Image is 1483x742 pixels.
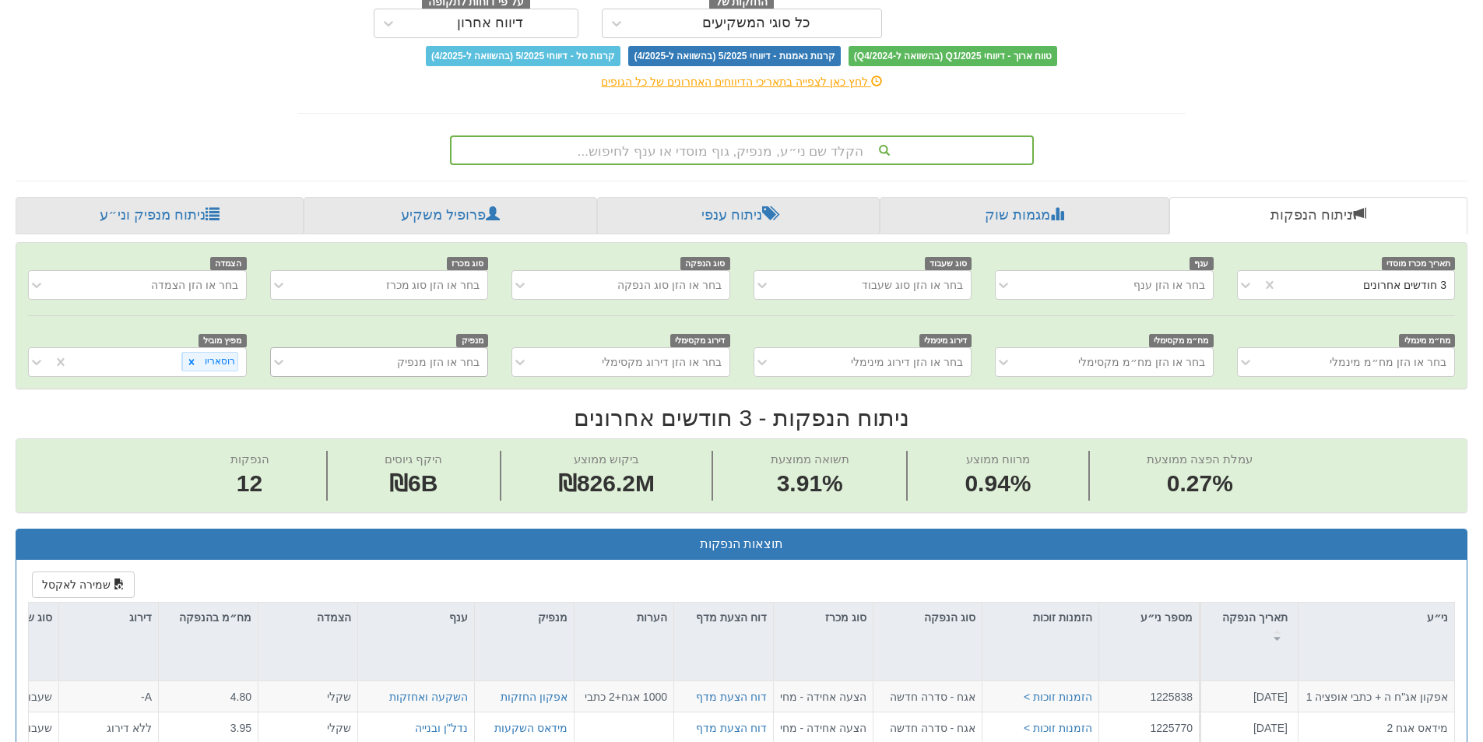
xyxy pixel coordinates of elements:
[65,719,152,735] div: ללא דירוג
[597,197,880,234] a: ניתוח ענפי
[456,334,488,347] span: מנפיק
[966,452,1030,466] span: מרווח ממוצע
[230,452,269,466] span: הנפקות
[286,74,1197,90] div: לחץ כאן לצפייה בתאריכי הדיווחים האחרונים של כל הגופים
[165,689,251,705] div: 4.80
[1133,277,1205,293] div: בחר או הזן ענף
[151,277,238,293] div: בחר או הזן הצמדה
[358,603,474,632] div: ענף
[574,452,639,466] span: ביקוש ממוצע
[397,354,480,370] div: בחר או הזן מנפיק
[426,46,620,66] span: קרנות סל - דיווחי 5/2025 (בהשוואה ל-4/2025)
[385,452,442,466] span: היקף גיוסים
[1330,354,1446,370] div: בחר או הזן מח״מ מינמלי
[771,452,849,466] span: תשואה ממוצעת
[849,46,1057,66] span: טווח ארוך - דיווחי Q1/2025 (בהשוואה ל-Q4/2024)
[452,137,1032,164] div: הקלד שם ני״ע, מנפיק, גוף מוסדי או ענף לחיפוש...
[1147,467,1253,501] span: 0.27%
[780,689,866,705] div: הצעה אחידה - מחיר
[575,603,673,632] div: הערות
[628,46,840,66] span: קרנות נאמנות - דיווחי 5/2025 (בהשוואה ל-4/2025)
[258,603,357,632] div: הצמדה
[965,467,1031,501] span: 0.94%
[230,467,269,501] span: 12
[200,353,237,371] div: רוסאריו
[1099,603,1199,632] div: מספר ני״ע
[494,719,568,735] button: מידאס השקעות
[558,470,655,496] span: ₪826.2M
[59,603,158,632] div: דירוג
[880,719,975,735] div: אגח - סדרה חדשה
[880,689,975,705] div: אגח - סדרה חדשה
[265,719,351,735] div: שקלי
[1149,334,1214,347] span: מח״מ מקסימלי
[1024,689,1092,705] button: הזמנות זוכות >
[670,334,730,347] span: דירוג מקסימלי
[1305,689,1448,705] div: אפקון אג"ח ה + כתבי אופציה 1
[880,197,1168,234] a: מגמות שוק
[1105,719,1193,735] div: 1225770
[16,405,1467,431] h2: ניתוח הנפקות - 3 חודשים אחרונים
[919,334,972,347] span: דירוג מינימלי
[696,691,767,703] a: דוח הצעת מדף
[165,719,251,735] div: 3.95
[680,257,730,270] span: סוג הנפקה
[1105,689,1193,705] div: 1225838
[386,277,480,293] div: בחר או הזן סוג מכרז
[702,16,810,31] div: כל סוגי המשקיעים
[1190,257,1214,270] span: ענף
[780,719,866,735] div: הצעה אחידה - מחיר
[16,197,304,234] a: ניתוח מנפיק וני״ע
[982,603,1098,632] div: הזמנות זוכות
[774,603,873,632] div: סוג מכרז
[447,257,489,270] span: סוג מכרז
[1399,334,1455,347] span: מח״מ מינמלי
[696,721,767,733] a: דוח הצעת מדף
[1206,719,1288,735] div: [DATE]
[265,689,351,705] div: שקלי
[771,467,849,501] span: 3.91%
[501,689,568,705] button: אפקון החזקות
[415,719,468,735] button: נדל"ן ובנייה
[199,334,247,347] span: מפיץ מוביל
[581,689,667,705] div: 1000 אגח+2 כתבי אופציה
[1299,603,1454,632] div: ני״ע
[1169,197,1467,234] a: ניתוח הנפקות
[210,257,247,270] span: הצמדה
[1382,257,1455,270] span: תאריך מכרז מוסדי
[602,354,722,370] div: בחר או הזן דירוג מקסימלי
[457,16,523,31] div: דיווח אחרון
[304,197,596,234] a: פרופיל משקיע
[32,571,135,598] button: שמירה לאקסל
[873,603,982,632] div: סוג הנפקה
[389,470,438,496] span: ₪6B
[674,603,773,650] div: דוח הצעת מדף
[1206,689,1288,705] div: [DATE]
[1201,603,1298,650] div: תאריך הנפקה
[159,603,258,650] div: מח״מ בהנפקה
[475,603,574,632] div: מנפיק
[65,689,152,705] div: A-
[1305,719,1448,735] div: מידאס אגח 2
[28,537,1455,551] h3: תוצאות הנפקות
[1147,452,1253,466] span: עמלת הפצה ממוצעת
[925,257,972,270] span: סוג שעבוד
[389,689,468,705] button: השקעה ואחזקות
[1078,354,1205,370] div: בחר או הזן מח״מ מקסימלי
[617,277,722,293] div: בחר או הזן סוג הנפקה
[851,354,963,370] div: בחר או הזן דירוג מינימלי
[862,277,963,293] div: בחר או הזן סוג שעבוד
[1024,719,1092,735] button: הזמנות זוכות >
[1363,277,1446,293] div: 3 חודשים אחרונים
